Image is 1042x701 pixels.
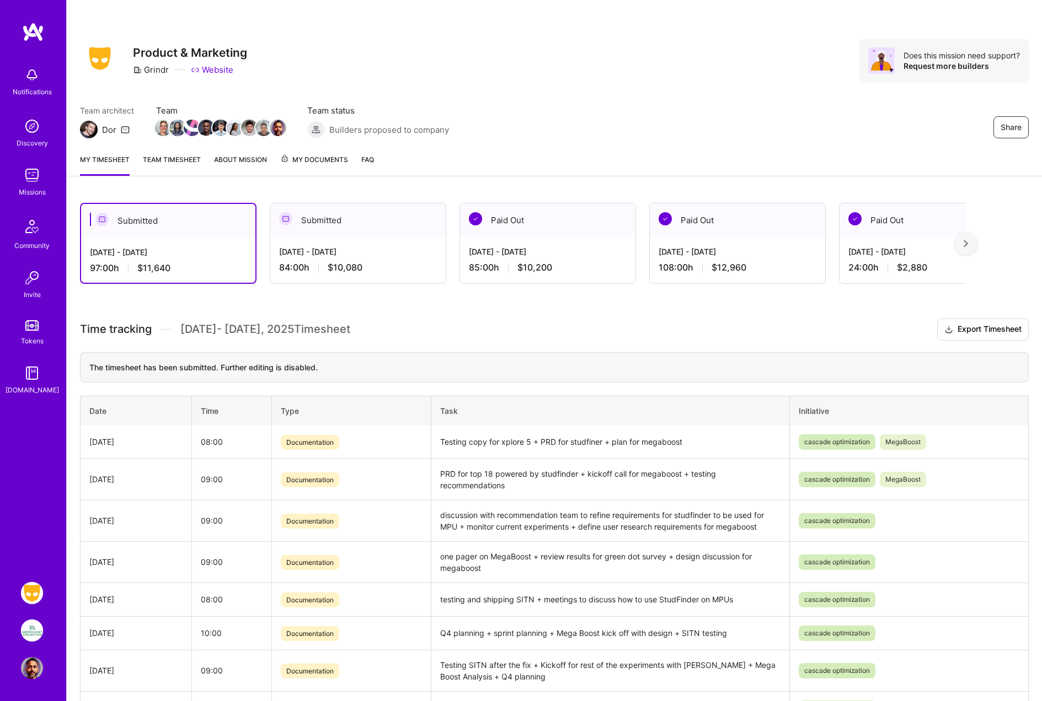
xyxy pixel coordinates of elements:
a: We Are The Merchants: Founding Product Manager, Merchant Collective [18,619,46,641]
td: 09:00 [192,459,271,500]
div: [DATE] [89,627,183,639]
div: Paid Out [650,203,825,237]
span: Share [1001,122,1022,133]
th: Date [81,396,192,425]
img: Submitted [95,213,109,226]
a: Grindr: Product & Marketing [18,582,46,604]
div: The timesheet has been submitted. Further editing is disabled. [80,352,1029,382]
img: User Avatar [21,657,43,679]
div: Grindr [133,64,169,76]
span: Team status [307,105,449,116]
i: icon Download [944,324,953,336]
a: Team Member Avatar [242,118,257,137]
span: [DATE] - [DATE] , 2025 Timesheet [180,322,350,336]
div: [DATE] - [DATE] [659,246,816,257]
span: My Documents [280,154,348,166]
a: FAQ [361,154,374,176]
img: Team Member Avatar [270,120,286,136]
span: cascade optimization [799,434,875,450]
img: Community [19,213,45,240]
div: Paid Out [460,203,635,237]
div: [DATE] - [DATE] [279,246,437,257]
div: [DATE] [89,665,183,676]
button: Export Timesheet [937,319,1029,341]
span: cascade optimization [799,663,875,678]
a: Team Member Avatar [228,118,242,137]
td: 08:00 [192,425,271,459]
img: Team Member Avatar [169,120,186,136]
div: [DATE] - [DATE] [848,246,1006,257]
img: Avatar [868,47,895,74]
img: Invite [21,267,43,289]
span: Team architect [80,105,134,116]
td: testing and shipping SITN + meetings to discuss how to use StudFinder on MPUs [431,583,789,616]
td: PRD for top 18 powered by studfinder + kickoff call for megaboost + testing recommendations [431,459,789,500]
img: tokens [25,320,39,331]
a: Team Member Avatar [271,118,285,137]
a: Team Member Avatar [156,118,170,137]
img: guide book [21,362,43,384]
img: Paid Out [469,212,482,225]
img: Team Member Avatar [212,120,229,136]
img: Team Member Avatar [255,120,272,136]
div: Submitted [81,204,255,238]
img: Grindr: Product & Marketing [21,582,43,604]
div: 108:00 h [659,262,816,273]
span: $10,200 [517,262,552,273]
a: Team Member Avatar [213,118,228,137]
img: Team Member Avatar [198,120,215,136]
div: [DATE] [89,473,183,485]
i: icon CompanyGray [133,66,142,74]
img: Team Member Avatar [227,120,243,136]
span: Time tracking [80,322,152,336]
div: Dor [102,124,116,136]
h3: Product & Marketing [133,46,247,60]
div: 85:00 h [469,262,627,273]
img: Team Member Avatar [241,120,258,136]
div: [DATE] [89,515,183,526]
a: Team Member Avatar [185,118,199,137]
i: icon Mail [121,125,130,134]
img: teamwork [21,164,43,186]
th: Time [192,396,271,425]
img: logo [22,22,44,42]
span: Documentation [281,626,339,641]
a: My timesheet [80,154,130,176]
td: 08:00 [192,583,271,616]
img: We Are The Merchants: Founding Product Manager, Merchant Collective [21,619,43,641]
span: Documentation [281,514,339,529]
span: cascade optimization [799,472,875,487]
span: cascade optimization [799,625,875,641]
span: MegaBoost [880,434,926,450]
img: Submitted [279,212,292,225]
span: Documentation [281,472,339,487]
span: $12,960 [712,262,746,273]
span: Documentation [281,664,339,678]
img: right [964,240,968,247]
th: Initiative [789,396,1028,425]
div: [DATE] [89,436,183,447]
td: Q4 planning + sprint planning + Mega Boost kick off with design + SITN testing [431,616,789,650]
div: Tokens [21,335,44,347]
td: one pager on MegaBoost + review results for green dot survey + design discussion for megaboost [431,541,789,583]
button: Share [993,116,1029,138]
div: Discovery [17,137,48,149]
div: Request more builders [904,61,1020,71]
img: Builders proposed to company [307,121,325,138]
img: Paid Out [659,212,672,225]
a: Team Member Avatar [257,118,271,137]
span: $11,640 [137,262,170,274]
td: discussion with recommendation team to refine requirements for studfinder to be used for MPU + mo... [431,500,789,541]
div: 84:00 h [279,262,437,273]
div: Paid Out [840,203,1015,237]
div: Community [14,240,50,251]
a: My Documents [280,154,348,176]
span: cascade optimization [799,554,875,570]
span: Builders proposed to company [329,124,449,136]
td: 09:00 [192,500,271,541]
span: Documentation [281,435,339,450]
a: Team Member Avatar [199,118,213,137]
div: [DATE] - [DATE] [90,246,247,258]
div: Missions [19,186,46,198]
span: cascade optimization [799,513,875,529]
